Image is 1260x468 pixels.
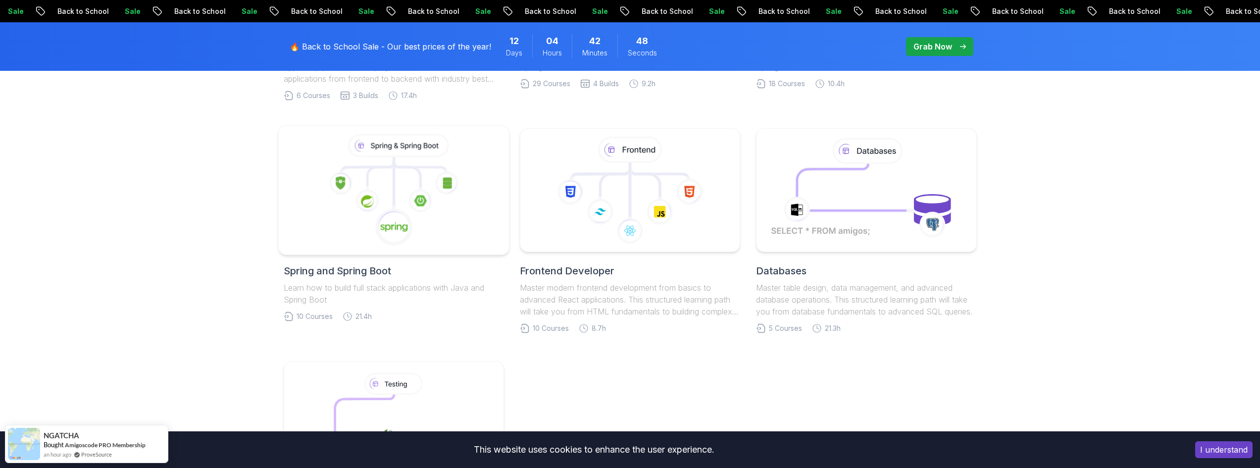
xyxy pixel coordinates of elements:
[546,34,558,48] span: 4 Hours
[152,6,220,16] p: Back to School
[570,6,602,16] p: Sale
[401,91,417,101] span: 17.4h
[65,441,146,449] a: Amigoscode PRO Membership
[1087,6,1155,16] p: Back to School
[284,264,504,278] h2: Spring and Spring Boot
[220,6,252,16] p: Sale
[737,6,804,16] p: Back to School
[543,48,562,58] span: Hours
[628,48,657,58] span: Seconds
[533,79,570,89] span: 29 Courses
[642,79,655,89] span: 9.2h
[297,91,330,101] span: 6 Courses
[103,6,135,16] p: Sale
[769,79,805,89] span: 18 Courses
[44,441,64,449] span: Bought
[687,6,719,16] p: Sale
[636,34,648,48] span: 48 Seconds
[1155,6,1186,16] p: Sale
[756,128,976,333] a: DatabasesMaster table design, data management, and advanced database operations. This structured ...
[520,128,740,333] a: Frontend DeveloperMaster modern frontend development from basics to advanced React applications. ...
[509,34,519,48] span: 12 Days
[533,323,569,333] span: 10 Courses
[81,450,112,459] a: ProveSource
[620,6,687,16] p: Back to School
[44,450,71,459] span: an hour ago
[290,41,491,52] p: 🔥 Back to School Sale - Our best prices of the year!
[970,6,1038,16] p: Back to School
[520,264,740,278] h2: Frontend Developer
[520,282,740,317] p: Master modern frontend development from basics to advanced React applications. This structured le...
[297,312,333,321] span: 10 Courses
[269,6,337,16] p: Back to School
[503,6,570,16] p: Back to School
[1038,6,1069,16] p: Sale
[593,79,619,89] span: 4 Builds
[386,6,454,16] p: Back to School
[44,431,79,440] span: NGATCHA
[756,264,976,278] h2: Databases
[284,128,504,321] a: Spring and Spring BootLearn how to build full stack applications with Java and Spring Boot10 Cour...
[284,282,504,306] p: Learn how to build full stack applications with Java and Spring Boot
[769,323,802,333] span: 5 Courses
[506,48,522,58] span: Days
[582,48,607,58] span: Minutes
[7,439,1180,461] div: This website uses cookies to enhance the user experience.
[454,6,485,16] p: Sale
[825,323,841,333] span: 21.3h
[589,34,601,48] span: 42 Minutes
[36,6,103,16] p: Back to School
[921,6,953,16] p: Sale
[804,6,836,16] p: Sale
[854,6,921,16] p: Back to School
[337,6,368,16] p: Sale
[8,428,40,460] img: provesource social proof notification image
[355,312,372,321] span: 21.4h
[592,323,606,333] span: 8.7h
[828,79,845,89] span: 10.4h
[913,41,952,52] p: Grab Now
[353,91,378,101] span: 3 Builds
[756,282,976,317] p: Master table design, data management, and advanced database operations. This structured learning ...
[1195,441,1253,458] button: Accept cookies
